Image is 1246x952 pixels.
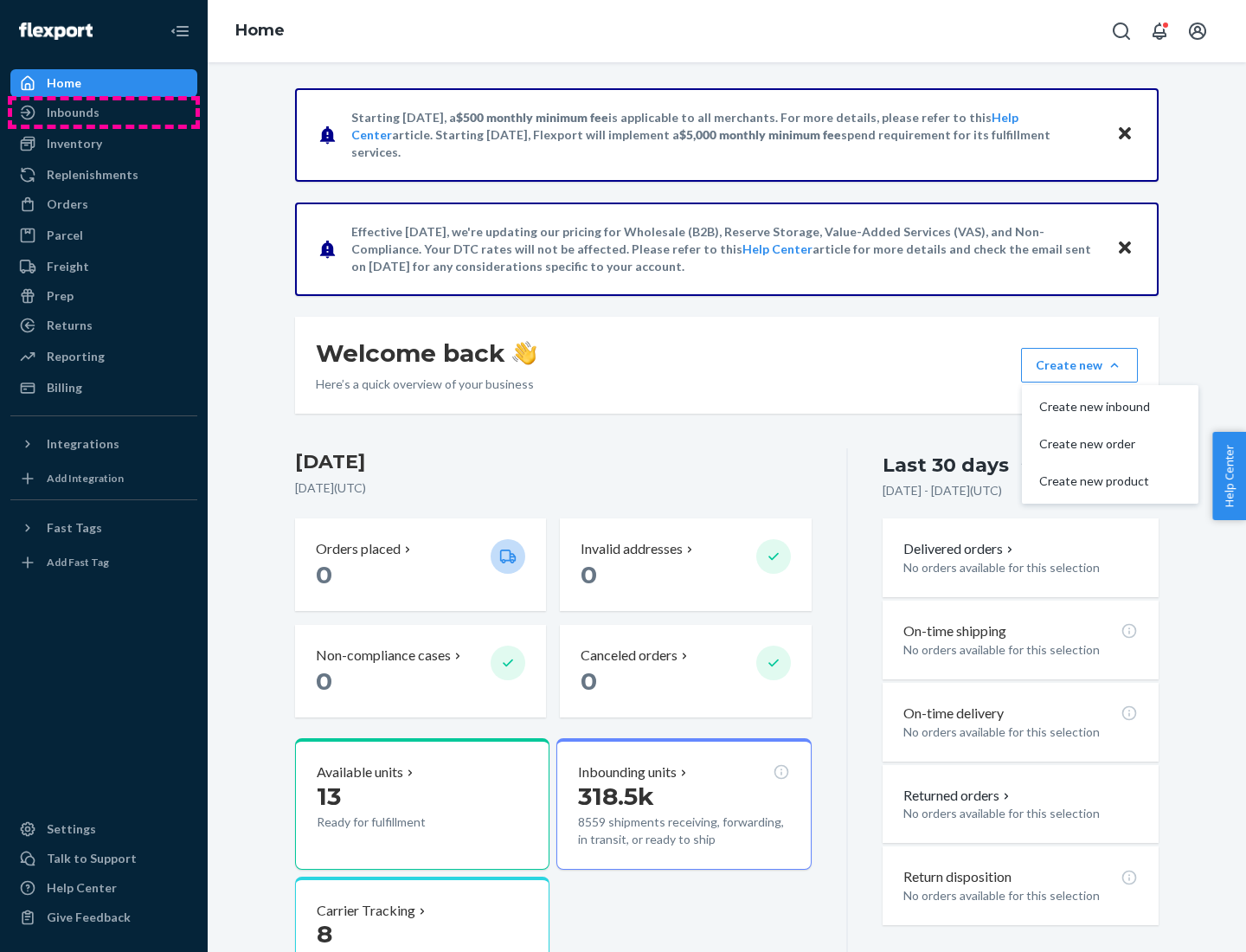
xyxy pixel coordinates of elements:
[10,343,197,370] a: Reporting
[10,815,197,843] a: Settings
[295,738,549,870] button: Available units13Ready for fulfillment
[512,341,536,365] img: hand-wave emoji
[903,641,1138,659] p: No orders available for this selection
[295,625,546,717] button: Non-compliance cases 0
[316,338,536,369] h1: Welcome back
[10,253,197,280] a: Freight
[47,227,83,244] div: Parcel
[47,555,109,569] div: Add Fast Tag
[47,850,137,867] div: Talk to Support
[47,166,138,183] div: Replenishments
[47,258,89,275] div: Freight
[47,519,102,537] div: Fast Tags
[556,738,811,870] button: Inbounding units318.5k8559 shipments receiving, forwarding, in transit, or ready to ship
[47,471,124,486] div: Add Integration
[10,514,197,542] button: Fast Tags
[1039,438,1150,450] span: Create new order
[317,901,415,921] p: Carrier Tracking
[10,222,197,249] a: Parcel
[1180,14,1215,48] button: Open account menu
[903,887,1138,904] p: No orders available for this selection
[351,223,1100,275] p: Effective [DATE], we're updating our pricing for Wholesale (B2B), Reserve Storage, Value-Added Se...
[581,539,683,559] p: Invalid addresses
[1212,432,1246,520] button: Help Center
[1025,426,1195,463] button: Create new order
[316,646,451,666] p: Non-compliance cases
[560,518,811,611] button: Invalid addresses 0
[10,549,197,576] a: Add Fast Tag
[47,820,96,838] div: Settings
[903,704,1004,724] p: On-time delivery
[47,104,100,121] div: Inbounds
[351,109,1100,161] p: Starting [DATE], a is applicable to all merchants. For more details, please refer to this article...
[1025,463,1195,500] button: Create new product
[581,560,597,589] span: 0
[316,560,332,589] span: 0
[10,282,197,310] a: Prep
[317,814,477,831] p: Ready for fulfillment
[1114,236,1136,261] button: Close
[903,621,1006,641] p: On-time shipping
[10,465,197,492] a: Add Integration
[47,287,74,305] div: Prep
[47,196,88,213] div: Orders
[903,559,1138,576] p: No orders available for this selection
[47,135,102,152] div: Inventory
[1021,348,1138,383] button: Create newCreate new inboundCreate new orderCreate new product
[581,666,597,696] span: 0
[10,374,197,402] a: Billing
[883,452,1009,479] div: Last 30 days
[903,786,1013,806] button: Returned orders
[578,762,677,782] p: Inbounding units
[578,814,789,848] p: 8559 shipments receiving, forwarding, in transit, or ready to ship
[903,539,1017,559] button: Delivered orders
[10,430,197,458] button: Integrations
[222,6,299,56] ol: breadcrumbs
[1114,122,1136,147] button: Close
[47,879,117,897] div: Help Center
[317,762,403,782] p: Available units
[10,190,197,218] a: Orders
[10,904,197,931] button: Give Feedback
[295,518,546,611] button: Orders placed 0
[47,317,93,334] div: Returns
[1142,14,1177,48] button: Open notifications
[47,909,131,926] div: Give Feedback
[883,482,1002,499] p: [DATE] - [DATE] ( UTC )
[456,110,608,125] span: $500 monthly minimum fee
[679,127,841,142] span: $5,000 monthly minimum fee
[903,805,1138,822] p: No orders available for this selection
[316,376,536,393] p: Here’s a quick overview of your business
[10,99,197,126] a: Inbounds
[903,867,1012,887] p: Return disposition
[903,724,1138,741] p: No orders available for this selection
[1039,475,1150,487] span: Create new product
[317,782,341,811] span: 13
[47,379,82,396] div: Billing
[316,666,332,696] span: 0
[316,539,401,559] p: Orders placed
[317,919,332,949] span: 8
[235,21,285,40] a: Home
[1025,389,1195,426] button: Create new inbound
[10,130,197,158] a: Inventory
[47,74,81,92] div: Home
[295,479,812,497] p: [DATE] ( UTC )
[581,646,678,666] p: Canceled orders
[47,435,119,453] div: Integrations
[10,69,197,97] a: Home
[10,312,197,339] a: Returns
[10,845,197,872] a: Talk to Support
[1039,401,1150,413] span: Create new inbound
[295,448,812,476] h3: [DATE]
[10,874,197,902] a: Help Center
[163,14,197,48] button: Close Navigation
[10,161,197,189] a: Replenishments
[560,625,811,717] button: Canceled orders 0
[742,241,812,256] a: Help Center
[578,782,654,811] span: 318.5k
[47,348,105,365] div: Reporting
